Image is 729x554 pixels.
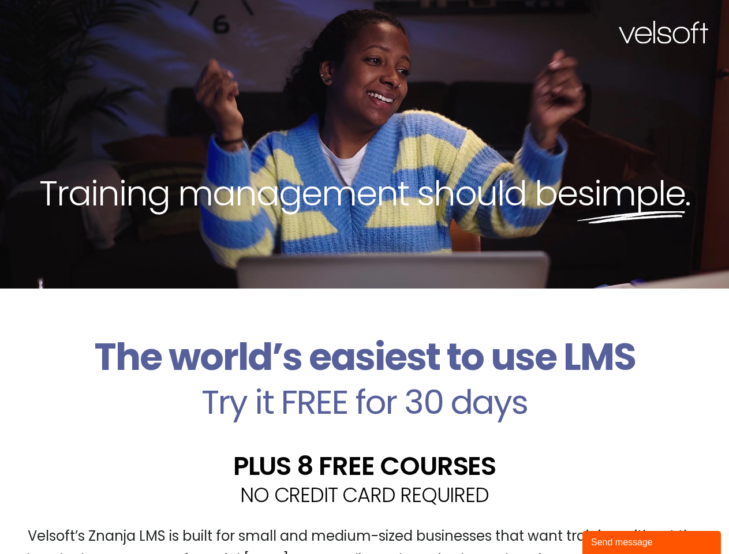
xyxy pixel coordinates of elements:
[9,453,720,479] h2: PLUS 8 FREE COURSES
[21,171,708,216] h2: Training management should be .
[577,169,685,218] span: simple
[582,529,723,554] iframe: chat widget
[9,485,720,505] h2: NO CREDIT CARD REQUIRED
[9,385,720,419] h2: Try it FREE for 30 days
[9,335,720,380] h2: The world’s easiest to use LMS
